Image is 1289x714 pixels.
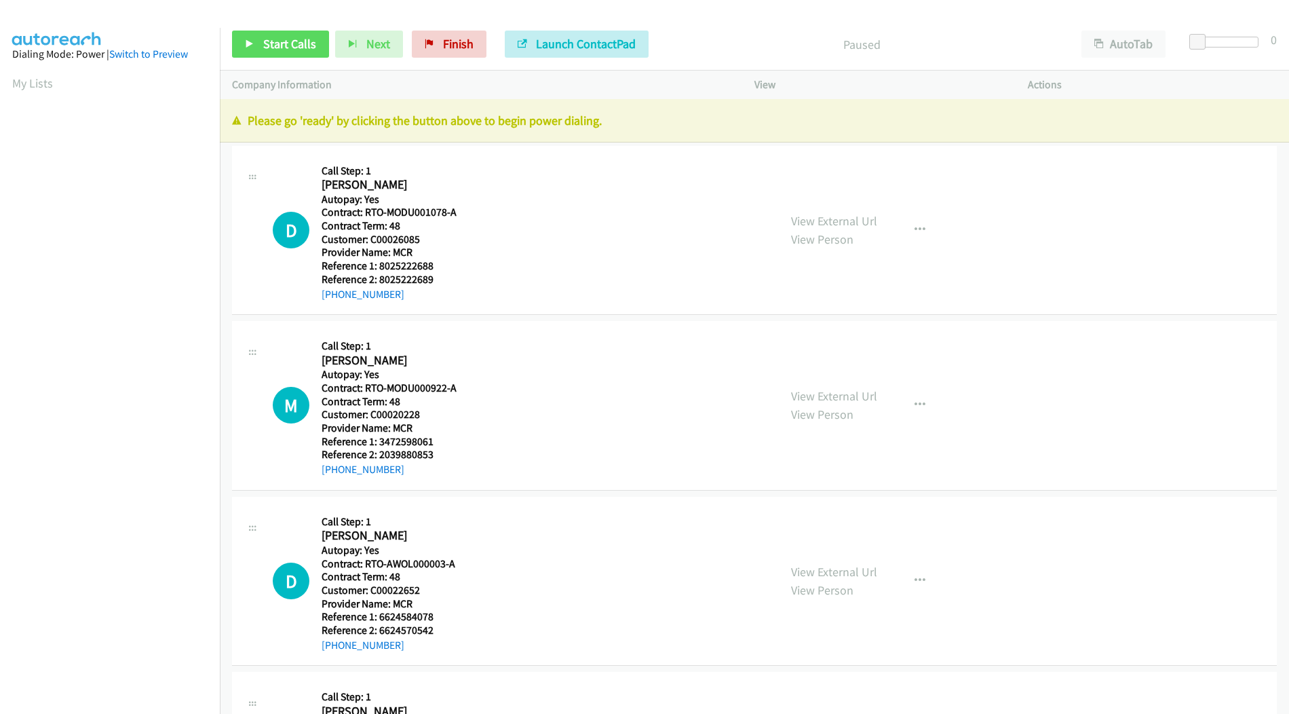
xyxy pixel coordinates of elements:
[273,387,309,424] h1: M
[12,46,208,62] div: Dialing Mode: Power |
[536,36,636,52] span: Launch ContactPad
[754,77,1003,93] p: View
[791,564,877,580] a: View External Url
[322,584,463,597] h5: Customer: C00022652
[273,212,309,248] h1: D
[322,339,463,353] h5: Call Step: 1
[322,610,463,624] h5: Reference 1: 6624584078
[322,690,463,704] h5: Call Step: 1
[1028,77,1277,93] p: Actions
[791,582,853,598] a: View Person
[232,111,1277,130] p: Please go 'ready' by clicking the button above to begin power dialing.
[322,639,404,652] a: [PHONE_NUMBER]
[667,35,1057,54] p: Paused
[232,77,730,93] p: Company Information
[273,563,309,599] div: The call is yet to be attempted
[273,212,309,248] div: The call is yet to be attempted
[322,259,463,273] h5: Reference 1: 8025222688
[366,36,390,52] span: Next
[322,544,463,557] h5: Autopay: Yes
[335,31,403,58] button: Next
[322,288,404,301] a: [PHONE_NUMBER]
[412,31,486,58] a: Finish
[12,75,53,91] a: My Lists
[322,206,463,219] h5: Contract: RTO-MODU001078-A
[273,387,309,424] div: The call is yet to be attempted
[322,557,463,571] h5: Contract: RTO-AWOL000003-A
[505,31,649,58] button: Launch ContactPad
[322,448,463,462] h5: Reference 2: 2039880853
[322,164,463,178] h5: Call Step: 1
[322,273,463,286] h5: Reference 2: 8025222689
[322,421,463,435] h5: Provider Name: MCR
[322,597,463,611] h5: Provider Name: MCR
[1271,31,1277,49] div: 0
[273,563,309,599] h1: D
[322,515,463,529] h5: Call Step: 1
[322,435,463,449] h5: Reference 1: 3472598061
[322,570,463,584] h5: Contract Term: 48
[322,463,404,476] a: [PHONE_NUMBER]
[109,48,188,60] a: Switch to Preview
[322,193,463,206] h5: Autopay: Yes
[322,395,463,409] h5: Contract Term: 48
[322,353,463,369] h2: [PERSON_NAME]
[322,246,463,259] h5: Provider Name: MCR
[443,36,474,52] span: Finish
[791,407,853,422] a: View Person
[1196,37,1258,48] div: Delay between calls (in seconds)
[322,368,463,381] h5: Autopay: Yes
[322,381,463,395] h5: Contract: RTO-MODU000922-A
[322,233,463,246] h5: Customer: C00026085
[791,231,853,247] a: View Person
[322,408,463,421] h5: Customer: C00020228
[791,388,877,404] a: View External Url
[1081,31,1166,58] button: AutoTab
[791,213,877,229] a: View External Url
[322,219,463,233] h5: Contract Term: 48
[322,177,463,193] h2: [PERSON_NAME]
[322,528,463,544] h2: [PERSON_NAME]
[322,624,463,637] h5: Reference 2: 6624570542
